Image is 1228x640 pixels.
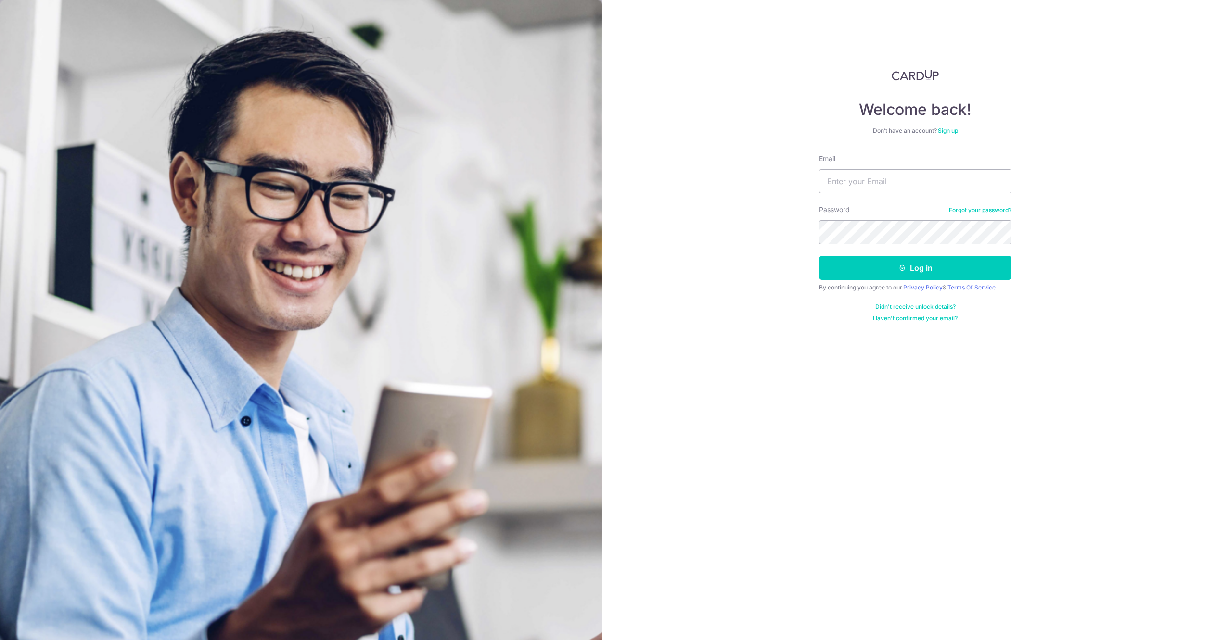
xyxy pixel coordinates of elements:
[873,314,958,322] a: Haven't confirmed your email?
[819,284,1011,291] div: By continuing you agree to our &
[947,284,996,291] a: Terms Of Service
[938,127,958,134] a: Sign up
[892,69,939,81] img: CardUp Logo
[819,100,1011,119] h4: Welcome back!
[819,256,1011,280] button: Log in
[819,205,850,214] label: Password
[819,127,1011,135] div: Don’t have an account?
[903,284,943,291] a: Privacy Policy
[819,169,1011,193] input: Enter your Email
[949,206,1011,214] a: Forgot your password?
[875,303,956,311] a: Didn't receive unlock details?
[819,154,835,163] label: Email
